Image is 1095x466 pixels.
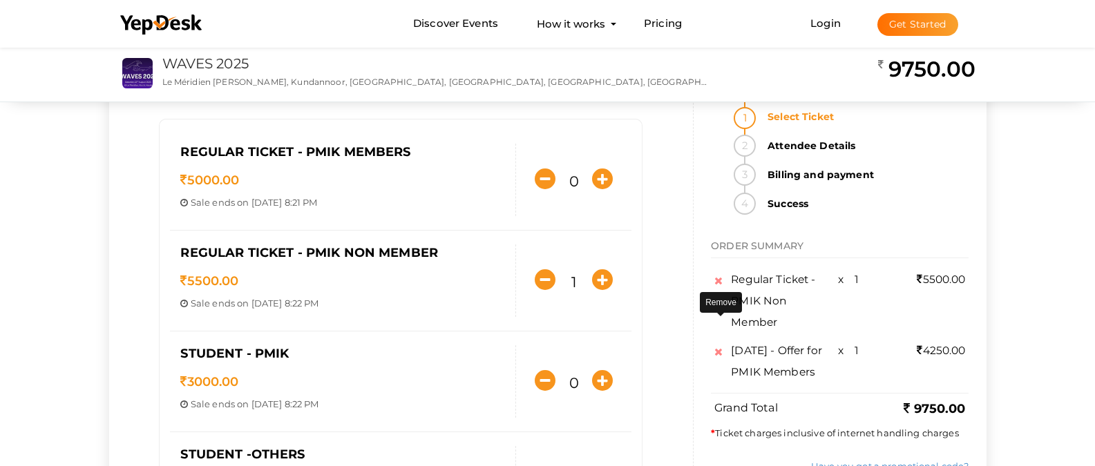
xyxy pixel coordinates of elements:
[759,106,969,128] strong: Select Ticket
[191,197,211,208] span: Sale
[180,196,505,209] p: ends on [DATE] 8:21 PM
[533,11,609,37] button: How it works
[838,273,859,286] span: x 1
[180,144,410,159] span: Regular Ticket - PMIK Members
[413,11,498,37] a: Discover Events
[904,401,965,416] b: 9750.00
[644,11,682,37] a: Pricing
[711,240,803,252] span: ORDER SUMMARY
[180,447,305,462] span: Student -Others
[759,135,969,157] strong: Attendee Details
[731,344,822,378] span: [DATE] - Offer for PMIK Members
[731,273,815,329] span: Regular Ticket - PMIK Non Member
[180,374,238,389] span: 3000.00
[162,55,249,72] a: WAVES 2025
[180,346,289,361] span: Student - PMIK
[180,273,238,289] span: 5500.00
[122,58,153,88] img: S4WQAGVX_small.jpeg
[759,164,969,186] strong: Billing and payment
[838,344,859,357] span: x 1
[810,17,841,30] a: Login
[714,400,778,416] label: Grand Total
[191,298,211,309] span: Sale
[877,13,958,36] button: Get Started
[180,297,505,310] p: ends on [DATE] 8:22 PM
[917,273,965,286] span: 5500.00
[191,398,211,409] span: Sale
[180,173,239,188] span: 5000.00
[917,344,965,357] span: 4250.00
[711,427,959,438] span: Ticket charges inclusive of internet handling charges
[878,55,975,83] h2: 9750.00
[700,292,742,313] div: Remove
[759,193,969,215] strong: Success
[180,398,505,411] p: ends on [DATE] 8:22 PM
[180,245,437,260] span: Regular Ticket - PMIK Non Member
[162,76,710,88] p: Le Méridien [PERSON_NAME], Kundannoor, [GEOGRAPHIC_DATA], [GEOGRAPHIC_DATA], [GEOGRAPHIC_DATA], [...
